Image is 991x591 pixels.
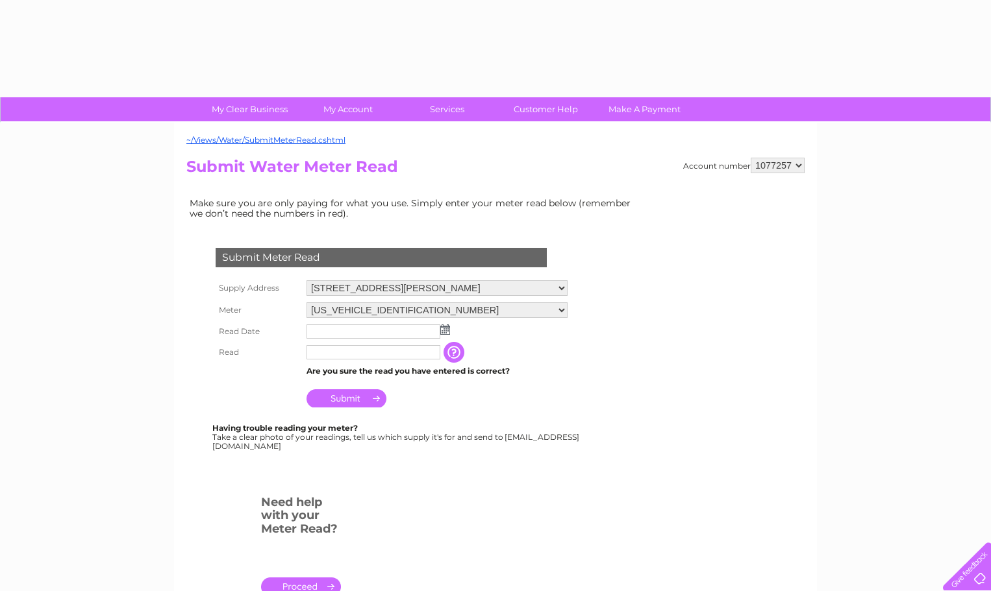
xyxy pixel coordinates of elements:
td: Are you sure the read you have entered is correct? [303,363,571,380]
img: ... [440,324,450,335]
div: Submit Meter Read [216,248,547,267]
th: Read [212,342,303,363]
h2: Submit Water Meter Read [186,158,805,182]
div: Account number [683,158,805,173]
b: Having trouble reading your meter? [212,423,358,433]
h3: Need help with your Meter Read? [261,493,341,542]
a: Make A Payment [591,97,698,121]
th: Meter [212,299,303,321]
input: Submit [307,389,386,407]
a: Services [394,97,501,121]
a: ~/Views/Water/SubmitMeterRead.cshtml [186,135,345,145]
th: Read Date [212,321,303,342]
a: Customer Help [492,97,599,121]
a: My Account [295,97,402,121]
th: Supply Address [212,277,303,299]
div: Take a clear photo of your readings, tell us which supply it's for and send to [EMAIL_ADDRESS][DO... [212,424,581,450]
input: Information [444,342,467,363]
td: Make sure you are only paying for what you use. Simply enter your meter read below (remember we d... [186,195,641,222]
a: My Clear Business [196,97,303,121]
